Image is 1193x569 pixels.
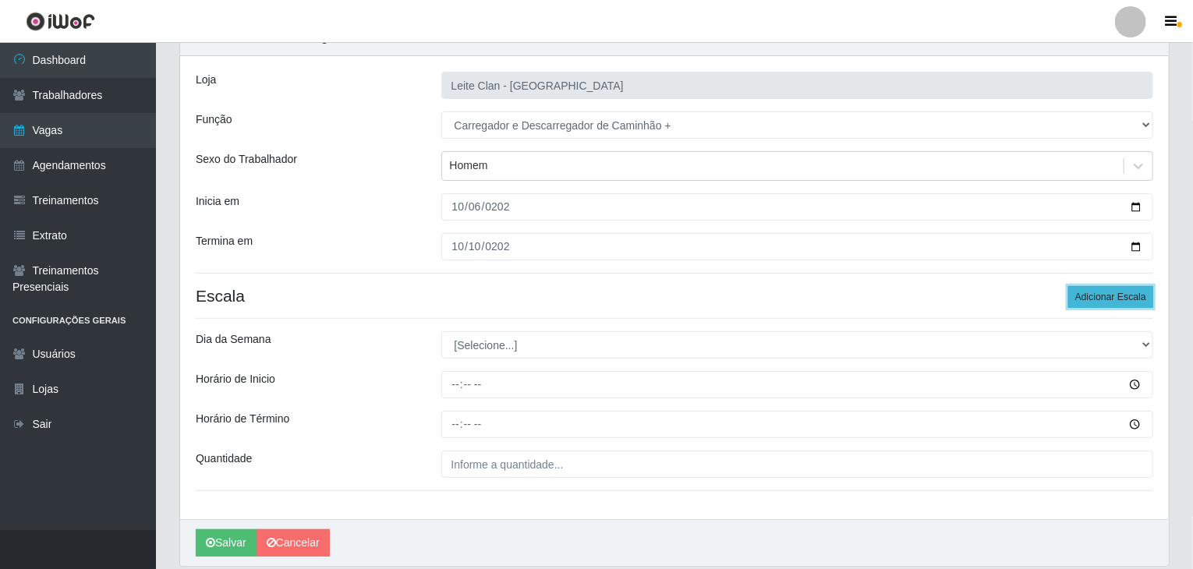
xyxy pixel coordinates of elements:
input: 00/00/0000 [441,233,1154,260]
div: Homem [450,158,488,175]
label: Quantidade [196,451,252,467]
a: Cancelar [257,529,330,557]
label: Horário de Término [196,411,289,427]
img: CoreUI Logo [26,12,95,31]
input: 00:00 [441,411,1154,438]
label: Horário de Inicio [196,371,275,387]
input: 00/00/0000 [441,193,1154,221]
label: Dia da Semana [196,331,271,348]
label: Sexo do Trabalhador [196,151,297,168]
h4: Escala [196,286,1153,306]
label: Função [196,111,232,128]
label: Loja [196,72,216,88]
label: Inicia em [196,193,239,210]
input: 00:00 [441,371,1154,398]
button: Adicionar Escala [1068,286,1153,308]
button: Salvar [196,529,257,557]
label: Termina em [196,233,253,249]
input: Informe a quantidade... [441,451,1154,478]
